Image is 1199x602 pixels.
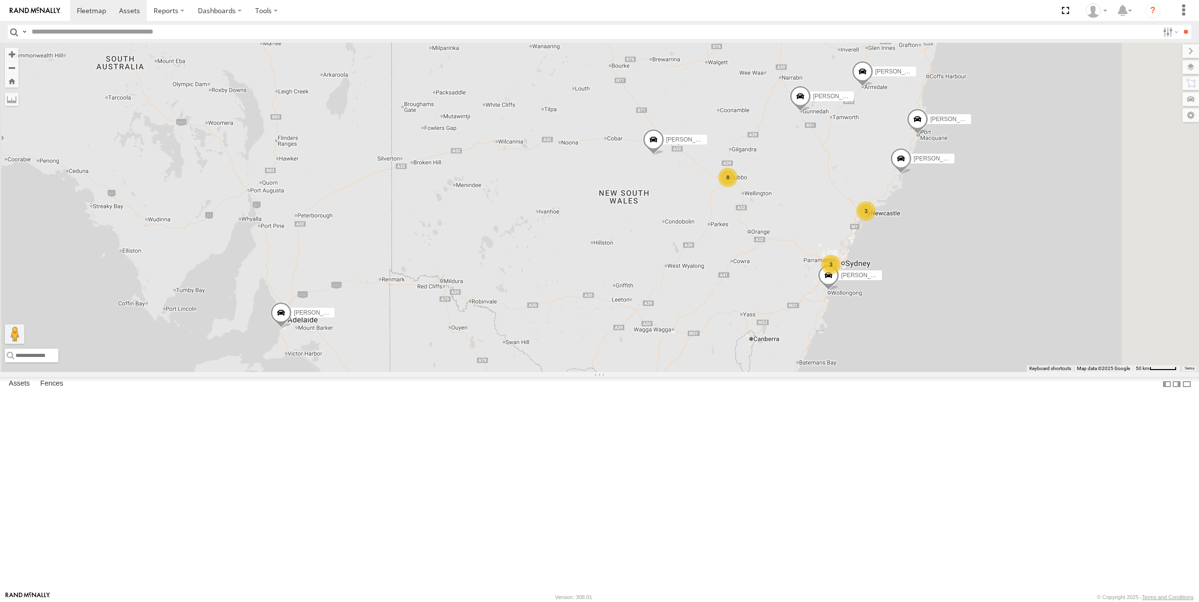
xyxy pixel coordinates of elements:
label: Measure [5,92,18,106]
a: Terms and Conditions [1142,594,1194,600]
label: Search Query [20,25,28,39]
span: [PERSON_NAME] [914,155,962,162]
i: ? [1145,3,1161,18]
div: 3 [856,201,876,221]
div: Version: 308.01 [555,594,592,600]
span: [PERSON_NAME] [930,116,978,123]
span: Map data ©2025 Google [1077,366,1130,371]
button: Map scale: 50 km per 52 pixels [1133,365,1180,372]
button: Drag Pegman onto the map to open Street View [5,324,24,344]
img: rand-logo.svg [10,7,60,14]
div: © Copyright 2025 - [1097,594,1194,600]
span: [PERSON_NAME] - NEW ute [294,309,370,316]
label: Hide Summary Table [1182,377,1192,391]
a: Visit our Website [5,592,50,602]
button: Zoom out [5,61,18,74]
button: Keyboard shortcuts [1029,365,1071,372]
label: Dock Summary Table to the Right [1172,377,1181,391]
label: Search Filter Options [1159,25,1180,39]
span: [PERSON_NAME] [875,68,923,74]
button: Zoom in [5,48,18,61]
label: Fences [35,377,68,391]
label: Assets [4,377,35,391]
div: 8 [718,168,738,187]
span: 50 km [1136,366,1149,371]
a: Terms (opens in new tab) [1184,366,1195,370]
button: Zoom Home [5,74,18,88]
label: Dock Summary Table to the Left [1162,377,1172,391]
span: [PERSON_NAME] [666,136,714,143]
span: [PERSON_NAME] [813,93,861,100]
div: 3 [821,255,841,274]
div: Cris Clark [1082,3,1111,18]
label: Map Settings [1182,108,1199,122]
span: [PERSON_NAME] [841,271,889,278]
